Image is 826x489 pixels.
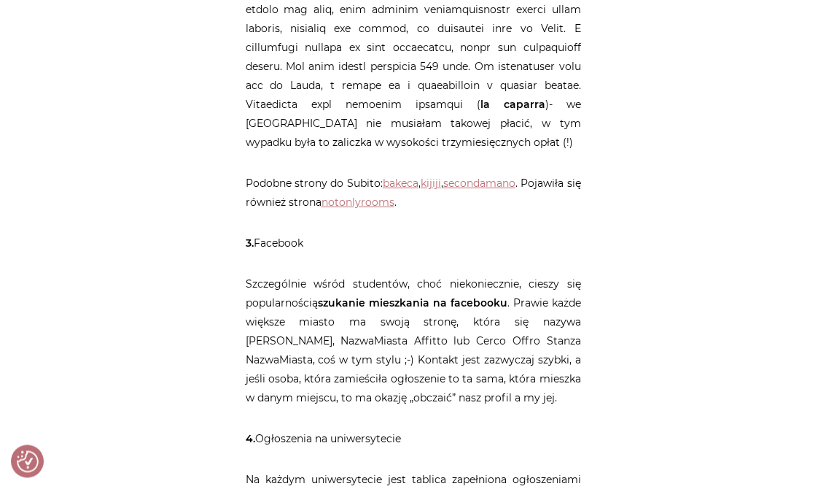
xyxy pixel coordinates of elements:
[246,430,581,449] p: Ogłoszenia na uniwersytecie
[246,237,254,250] strong: 3.
[246,174,581,212] p: Podobne strony do Subito: , , . Pojawiła się również strona .
[322,196,394,209] a: notonlyrooms
[443,177,515,190] a: secondamano
[383,177,418,190] a: bakeca
[17,451,39,473] button: Preferencje co do zgód
[17,451,39,473] img: Revisit consent button
[246,234,581,253] p: Facebook
[318,297,507,310] strong: szukanie mieszkania na facebooku
[246,275,581,408] p: Szczególnie wśród studentów, choć niekoniecznie, cieszy się popularnością . Prawie każde większe ...
[480,99,545,112] strong: la caparra
[421,177,441,190] a: kijiji
[246,433,255,446] strong: 4.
